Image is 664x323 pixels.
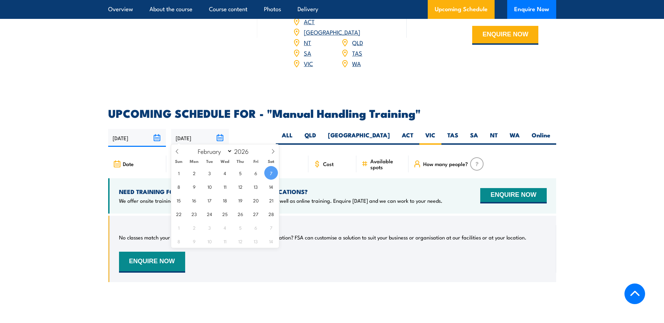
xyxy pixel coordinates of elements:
a: NT [304,38,311,46]
span: Fri [248,159,264,164]
span: February 26, 2026 [233,207,247,221]
span: February 11, 2026 [218,180,232,193]
span: March 5, 2026 [233,221,247,234]
button: ENQUIRE NOW [119,252,185,273]
span: Sun [171,159,187,164]
label: VIC [419,131,441,145]
span: February 16, 2026 [187,193,201,207]
span: February 9, 2026 [187,180,201,193]
span: How many people? [423,161,468,167]
span: February 27, 2026 [249,207,263,221]
button: ENQUIRE NOW [472,26,538,45]
label: ALL [276,131,299,145]
span: February 5, 2026 [233,166,247,180]
span: February 4, 2026 [218,166,232,180]
span: March 6, 2026 [249,221,263,234]
span: February 22, 2026 [172,207,186,221]
span: March 3, 2026 [203,221,216,234]
p: No classes match your search criteria, sorry. [119,234,222,241]
a: SA [304,49,311,57]
span: Thu [233,159,248,164]
p: We offer onsite training, training at our centres, multisite solutions as well as online training... [119,197,442,204]
h2: UPCOMING SCHEDULE FOR - "Manual Handling Training" [108,108,556,118]
input: Year [232,147,256,155]
span: March 4, 2026 [218,221,232,234]
label: [GEOGRAPHIC_DATA] [322,131,396,145]
span: Wed [217,159,233,164]
a: TAS [352,49,362,57]
span: March 10, 2026 [203,234,216,248]
span: February 24, 2026 [203,207,216,221]
span: March 8, 2026 [172,234,186,248]
span: Tue [202,159,217,164]
span: February 15, 2026 [172,193,186,207]
label: NT [484,131,504,145]
span: February 23, 2026 [187,207,201,221]
span: February 1, 2026 [172,166,186,180]
span: February 13, 2026 [249,180,263,193]
span: Available spots [370,158,404,170]
input: From date [108,129,166,147]
input: To date [171,129,229,147]
select: Month [194,146,232,156]
label: Online [526,131,556,145]
span: February 28, 2026 [264,207,278,221]
span: February 3, 2026 [203,166,216,180]
span: Cost [323,161,334,167]
a: ACT [304,17,315,26]
span: February 12, 2026 [233,180,247,193]
span: March 14, 2026 [264,234,278,248]
span: March 2, 2026 [187,221,201,234]
label: SA [464,131,484,145]
a: VIC [304,59,313,67]
span: February 10, 2026 [203,180,216,193]
span: February 25, 2026 [218,207,232,221]
span: Sat [264,159,279,164]
button: ENQUIRE NOW [480,188,546,203]
span: February 7, 2026 [264,166,278,180]
span: March 12, 2026 [233,234,247,248]
span: February 14, 2026 [264,180,278,193]
span: March 13, 2026 [249,234,263,248]
label: QLD [299,131,322,145]
a: QLD [352,38,363,46]
span: March 7, 2026 [264,221,278,234]
p: Can’t find a date or location? FSA can customise a solution to suit your business or organisation... [226,234,526,241]
span: February 20, 2026 [249,193,263,207]
h4: NEED TRAINING FOR LARGER GROUPS OR MULTIPLE LOCATIONS? [119,188,442,195]
span: February 17, 2026 [203,193,216,207]
span: Mon [187,159,202,164]
span: March 1, 2026 [172,221,186,234]
span: February 6, 2026 [249,166,263,180]
span: February 2, 2026 [187,166,201,180]
span: February 18, 2026 [218,193,232,207]
a: [GEOGRAPHIC_DATA] [304,28,360,36]
span: February 8, 2026 [172,180,186,193]
span: March 9, 2026 [187,234,201,248]
a: WA [352,59,361,67]
span: March 11, 2026 [218,234,232,248]
span: February 19, 2026 [233,193,247,207]
span: February 21, 2026 [264,193,278,207]
label: TAS [441,131,464,145]
label: ACT [396,131,419,145]
span: Date [123,161,134,167]
label: WA [504,131,526,145]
